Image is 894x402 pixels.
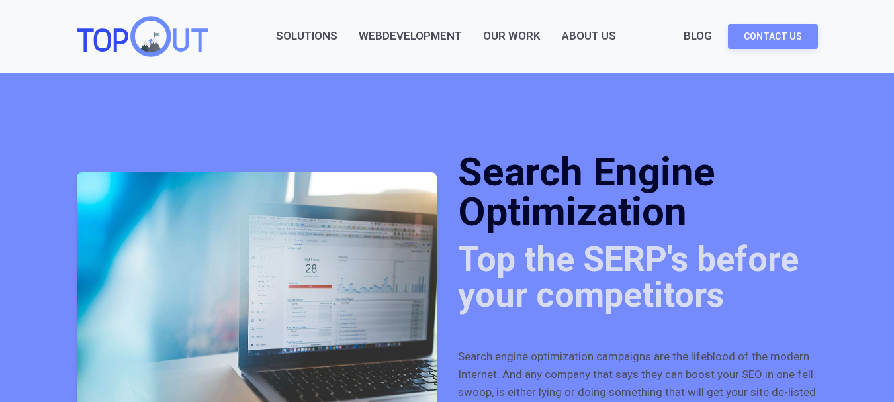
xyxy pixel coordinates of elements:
a: Blog [684,27,712,45]
div: About Us [562,27,616,45]
a: Our Work [483,27,541,45]
h1: Search Engine Optimization [458,152,818,232]
div: Top the SERP's before your competitors [458,242,818,314]
a: Solutions [276,27,337,45]
a: WebDevelopment [359,27,462,45]
a: Contact Us [728,24,818,49]
ifsotrigger: Web [359,27,382,45]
